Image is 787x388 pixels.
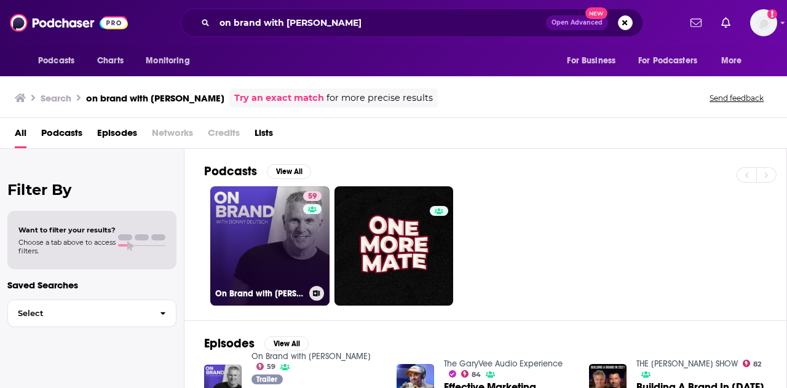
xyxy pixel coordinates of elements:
h3: On Brand with [PERSON_NAME] [215,288,304,299]
img: User Profile [750,9,777,36]
input: Search podcasts, credits, & more... [215,13,546,33]
span: 84 [472,372,481,378]
span: More [721,52,742,69]
button: View All [264,336,309,351]
span: Select [8,309,150,317]
span: Open Advanced [552,20,603,26]
a: The GaryVee Audio Experience [444,358,563,369]
button: Show profile menu [750,9,777,36]
a: 59 [303,191,322,201]
span: Networks [152,123,193,148]
a: Show notifications dropdown [716,12,735,33]
button: open menu [30,49,90,73]
a: EpisodesView All [204,336,309,351]
button: open menu [713,49,757,73]
a: Episodes [97,123,137,148]
span: Want to filter your results? [18,226,116,234]
a: 0 [334,186,454,306]
span: Choose a tab above to access filters. [18,238,116,255]
h2: Podcasts [204,164,257,179]
span: Logged in as gabrielle.gantz [750,9,777,36]
span: Podcasts [38,52,74,69]
span: For Podcasters [638,52,697,69]
a: Charts [89,49,131,73]
span: Trailer [256,376,277,383]
a: 59On Brand with [PERSON_NAME] [210,186,330,306]
a: Try an exact match [234,91,324,105]
button: open menu [137,49,205,73]
button: Open AdvancedNew [546,15,608,30]
span: Credits [208,123,240,148]
a: 84 [461,370,481,378]
button: Select [7,299,176,327]
a: Podcasts [41,123,82,148]
a: All [15,123,26,148]
div: 0 [430,191,448,301]
span: 59 [308,191,317,203]
button: open menu [558,49,631,73]
img: Podchaser - Follow, Share and Rate Podcasts [10,11,128,34]
button: View All [267,164,311,179]
h3: on brand with [PERSON_NAME] [86,92,224,104]
h3: Search [41,92,71,104]
a: PodcastsView All [204,164,311,179]
h2: Filter By [7,181,176,199]
a: THE ED MYLETT SHOW [636,358,738,369]
h2: Episodes [204,336,255,351]
svg: Add a profile image [767,9,777,19]
button: open menu [630,49,715,73]
a: 59 [256,363,276,370]
a: 82 [743,360,762,367]
span: 82 [753,362,761,367]
p: Saved Searches [7,279,176,291]
button: Send feedback [706,93,767,103]
span: for more precise results [326,91,433,105]
span: New [585,7,607,19]
a: On Brand with Donny Deutsch [251,351,371,362]
span: For Business [567,52,615,69]
a: Lists [255,123,273,148]
span: Charts [97,52,124,69]
span: Monitoring [146,52,189,69]
span: 59 [267,364,275,370]
a: Show notifications dropdown [686,12,706,33]
div: Search podcasts, credits, & more... [181,9,643,37]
